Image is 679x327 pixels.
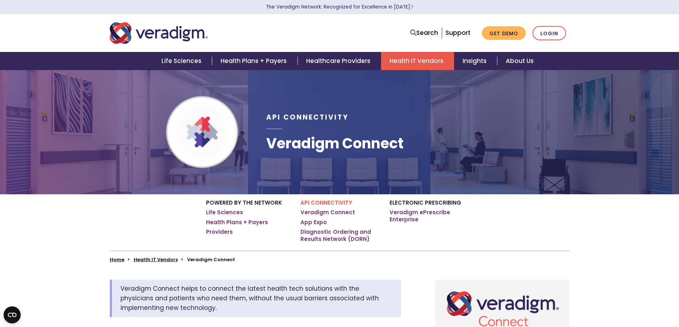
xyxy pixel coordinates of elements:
[212,52,297,70] a: Health Plans + Payers
[446,28,470,37] a: Support
[110,256,124,263] a: Home
[206,219,268,226] a: Health Plans + Payers
[390,209,473,223] a: Veradigm ePrescribe Enterprise
[110,21,208,45] img: Veradigm logo
[134,256,178,263] a: Health IT Vendors
[454,52,497,70] a: Insights
[206,209,243,216] a: Life Sciences
[153,52,212,70] a: Life Sciences
[482,26,526,40] a: Get Demo
[533,26,566,41] a: Login
[266,4,413,10] a: The Veradigm Network: Recognized for Excellence in [DATE]Learn More
[300,209,355,216] a: Veradigm Connect
[300,219,327,226] a: App Expo
[410,4,413,10] span: Learn More
[120,284,379,312] span: Veradigm Connect helps to connect the latest health tech solutions with the physicians and patien...
[497,52,542,70] a: About Us
[4,306,21,323] button: Open CMP widget
[381,52,454,70] a: Health IT Vendors
[410,28,438,38] a: Search
[298,52,381,70] a: Healthcare Providers
[206,228,233,236] a: Providers
[266,135,403,152] h1: Veradigm Connect
[300,228,379,242] a: Diagnostic Ordering and Results Network (DORN)
[266,112,349,122] span: API Connectivity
